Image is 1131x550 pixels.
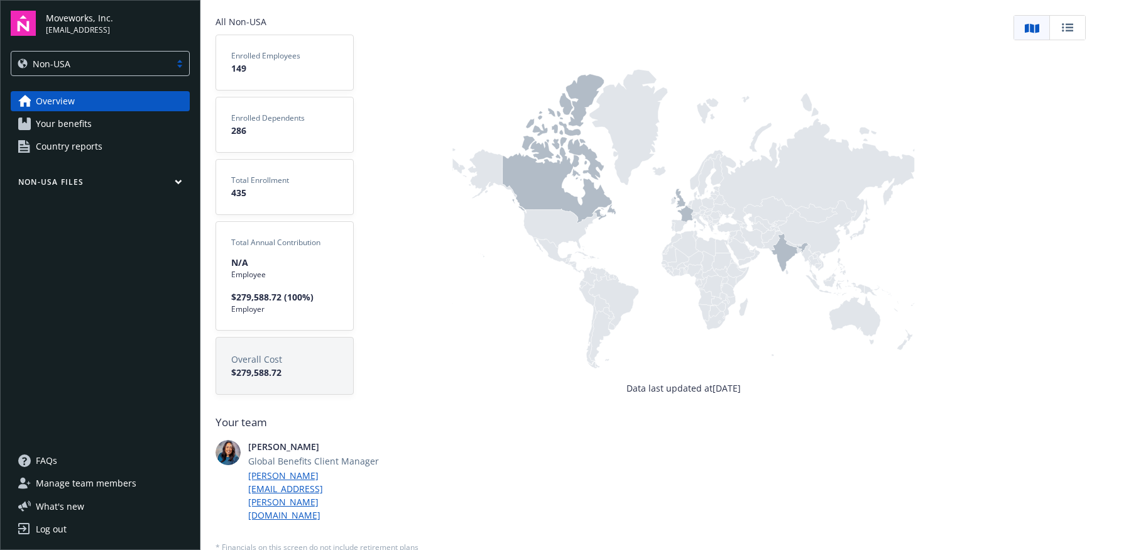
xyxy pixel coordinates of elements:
span: $279,588.72 (100%) [231,290,338,304]
span: Manage team members [36,473,136,493]
span: What ' s new [36,500,84,513]
span: All Non-USA [216,15,354,28]
span: Non-USA [18,57,164,70]
span: 435 [231,186,338,199]
button: Non-USA Files [11,177,190,192]
span: Total Enrollment [231,175,338,186]
button: What's new [11,500,104,513]
span: Data last updated at [DATE] [626,382,741,395]
span: $279,588.72 [231,366,338,379]
span: Overall Cost [231,353,338,366]
a: Overview [11,91,190,111]
a: Your benefits [11,114,190,134]
a: Manage team members [11,473,190,493]
div: Log out [36,519,67,539]
a: FAQs [11,451,190,471]
button: Moveworks, Inc.[EMAIL_ADDRESS] [46,11,190,36]
span: Overview [36,91,75,111]
span: Total Annual Contribution [231,237,338,248]
a: [PERSON_NAME][EMAIL_ADDRESS][PERSON_NAME][DOMAIN_NAME] [248,469,381,522]
span: [EMAIL_ADDRESS] [46,25,113,36]
span: Your benefits [36,114,92,134]
span: Enrolled Employees [231,50,338,62]
a: Country reports [11,136,190,157]
span: Your team [216,415,1086,430]
img: navigator-logo.svg [11,11,36,36]
span: Employee [231,269,338,280]
span: Non-USA [33,57,70,70]
span: Employer [231,304,338,315]
span: [PERSON_NAME] [248,440,381,453]
span: Moveworks, Inc. [46,11,113,25]
span: 286 [231,124,338,137]
span: Enrolled Dependents [231,113,338,124]
span: Country reports [36,136,102,157]
span: Global Benefits Client Manager [248,454,381,468]
img: photo [216,440,241,465]
span: 149 [231,62,338,75]
span: N/A [231,256,338,269]
span: FAQs [36,451,57,471]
